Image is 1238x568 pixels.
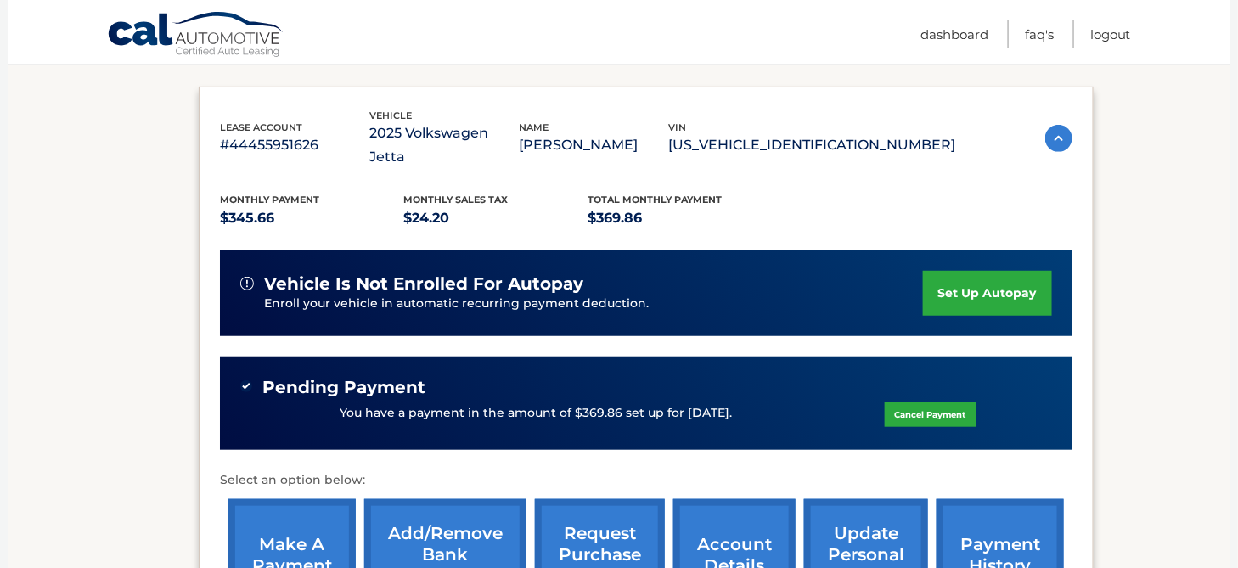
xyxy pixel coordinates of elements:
p: $369.86 [588,206,772,230]
p: Select an option below: [220,470,1072,491]
p: 2025 Volkswagen Jetta [369,121,519,169]
a: Cal Automotive [107,11,285,60]
a: Logout [1090,20,1131,48]
img: alert-white.svg [240,277,254,290]
p: #44455951626 [220,133,369,157]
a: set up autopay [923,271,1052,316]
img: accordion-active.svg [1045,125,1072,152]
span: vehicle is not enrolled for autopay [264,273,583,295]
span: Total Monthly Payment [588,194,722,205]
a: Cancel Payment [885,402,976,427]
span: name [519,121,549,133]
p: You have a payment in the amount of $369.86 set up for [DATE]. [340,404,733,423]
span: lease account [220,121,302,133]
span: Pending Payment [262,377,425,398]
span: Monthly Payment [220,194,319,205]
span: vehicle [369,110,412,121]
a: Dashboard [920,20,988,48]
p: [US_VEHICLE_IDENTIFICATION_NUMBER] [668,133,955,157]
span: Monthly sales Tax [404,194,509,205]
a: FAQ's [1025,20,1054,48]
p: [PERSON_NAME] [519,133,668,157]
p: $24.20 [404,206,588,230]
img: check-green.svg [240,380,252,392]
span: vin [668,121,686,133]
p: $345.66 [220,206,404,230]
p: Enroll your vehicle in automatic recurring payment deduction. [264,295,923,313]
